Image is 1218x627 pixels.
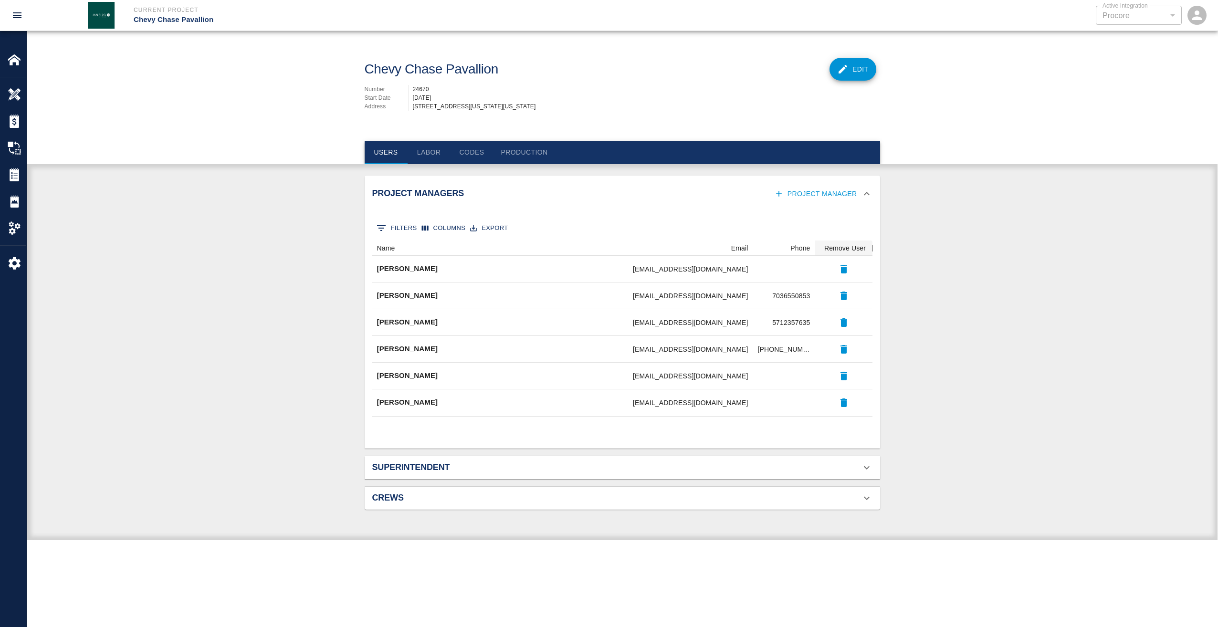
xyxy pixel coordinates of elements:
p: Address [365,102,409,111]
div: 202-290-7817 [758,345,810,354]
p: Current Project [134,6,661,14]
div: Remove User [815,240,872,256]
button: open drawer [6,4,29,27]
p: [PERSON_NAME] [377,370,438,381]
label: Active Integration [1102,1,1148,10]
div: Email [458,240,753,256]
p: Number [365,85,409,94]
h1: Chevy Chase Pavallion [365,62,498,77]
p: [PERSON_NAME] [377,263,438,274]
div: Name [372,240,458,256]
div: eramia@janeiroinc.com [633,291,748,301]
div: Project ManagersProject Manager [365,212,880,449]
h2: Crews [372,493,535,503]
div: rjaneiro@janeiroinc.com [633,318,748,327]
p: [PERSON_NAME] [377,397,438,408]
button: Labor [408,141,451,164]
div: Procore [1102,10,1175,21]
p: [PERSON_NAME] [377,290,438,301]
button: Codes [451,141,493,164]
div: Email [731,240,748,256]
div: [DATE] [413,94,880,102]
div: cgildon@janeiroinc.com [633,371,748,381]
div: Name [377,240,395,256]
div: 24670 [413,85,880,94]
button: Select columns [420,221,468,236]
p: Start Date [365,94,409,102]
h2: Superintendent [372,462,535,473]
button: Users [365,141,408,164]
button: Export [468,221,510,236]
h2: Project Managers [372,188,535,199]
div: ejohnson@janeiroinc.com [633,264,748,274]
div: ajaneiro@janeiroinc.com [633,398,748,408]
div: [STREET_ADDRESS][US_STATE][US_STATE] [413,102,880,111]
button: Production [493,141,556,164]
div: Phone [790,240,810,256]
p: [PERSON_NAME] [377,317,438,328]
div: 5712357635 [772,318,810,327]
div: Remove User [824,240,866,256]
div: Crews [365,487,880,510]
img: Janeiro Inc [88,2,115,29]
button: Edit [829,58,876,81]
div: 7036550853 [772,291,810,301]
div: galdao@janeiroinc.com [633,345,748,354]
div: tabs navigation [365,141,880,164]
div: Phone [753,240,815,256]
iframe: Chat Widget [1170,581,1218,627]
button: Show filters [374,220,420,236]
div: Project ManagersProject Manager [365,176,880,212]
p: [PERSON_NAME] [377,344,438,355]
button: Project Manager [772,185,861,203]
div: Superintendent [365,456,880,479]
p: Chevy Chase Pavallion [134,14,661,25]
